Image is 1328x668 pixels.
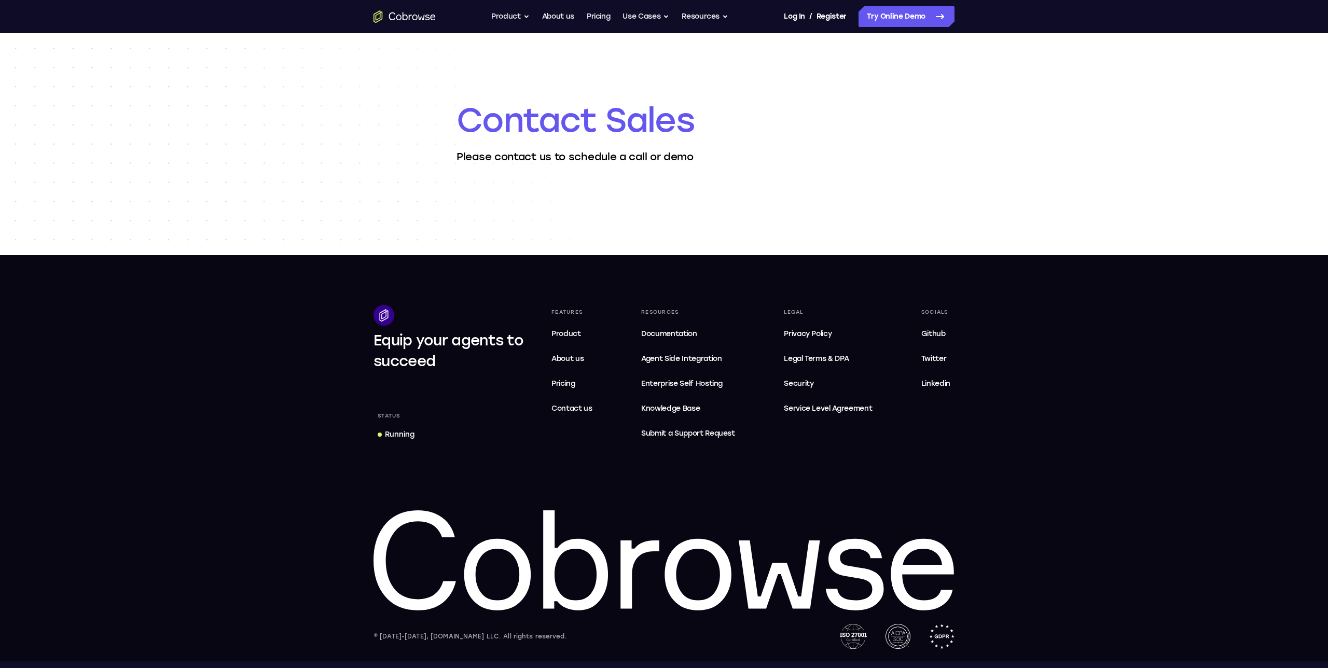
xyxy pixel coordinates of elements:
[551,404,592,413] span: Contact us
[784,379,813,388] span: Security
[886,624,910,649] img: AICPA SOC
[551,354,584,363] span: About us
[641,353,735,365] span: Agent Side Integration
[491,6,530,27] button: Product
[542,6,574,27] a: About us
[457,149,872,164] p: Please contact us to schedule a call or demo
[374,425,419,444] a: Running
[784,329,832,338] span: Privacy Policy
[637,324,739,344] a: Documentation
[374,409,405,423] div: Status
[780,349,876,369] a: Legal Terms & DPA
[641,329,697,338] span: Documentation
[809,10,812,23] span: /
[547,373,597,394] a: Pricing
[374,331,523,370] span: Equip your agents to succeed
[784,6,805,27] a: Log In
[641,378,735,390] span: Enterprise Self Hosting
[917,349,955,369] a: Twitter
[547,349,597,369] a: About us
[780,324,876,344] a: Privacy Policy
[859,6,955,27] a: Try Online Demo
[547,398,597,419] a: Contact us
[840,624,867,649] img: ISO
[551,379,575,388] span: Pricing
[817,6,847,27] a: Register
[547,324,597,344] a: Product
[917,305,955,319] div: Socials
[921,329,946,338] span: Github
[641,427,735,440] span: Submit a Support Request
[784,354,849,363] span: Legal Terms & DPA
[374,10,436,23] a: Go to the home page
[547,305,597,319] div: Features
[780,305,876,319] div: Legal
[637,398,739,419] a: Knowledge Base
[682,6,728,27] button: Resources
[921,354,947,363] span: Twitter
[641,404,700,413] span: Knowledge Base
[637,373,739,394] a: Enterprise Self Hosting
[457,100,872,141] h1: Contact Sales
[622,6,669,27] button: Use Cases
[917,324,955,344] a: Github
[780,398,876,419] a: Service Level Agreement
[551,329,581,338] span: Product
[587,6,611,27] a: Pricing
[929,624,955,649] img: GDPR
[385,429,414,440] div: Running
[637,305,739,319] div: Resources
[917,373,955,394] a: Linkedin
[374,631,567,642] div: © [DATE]-[DATE], [DOMAIN_NAME] LLC. All rights reserved.
[637,349,739,369] a: Agent Side Integration
[780,373,876,394] a: Security
[784,402,872,415] span: Service Level Agreement
[637,423,739,444] a: Submit a Support Request
[921,379,950,388] span: Linkedin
